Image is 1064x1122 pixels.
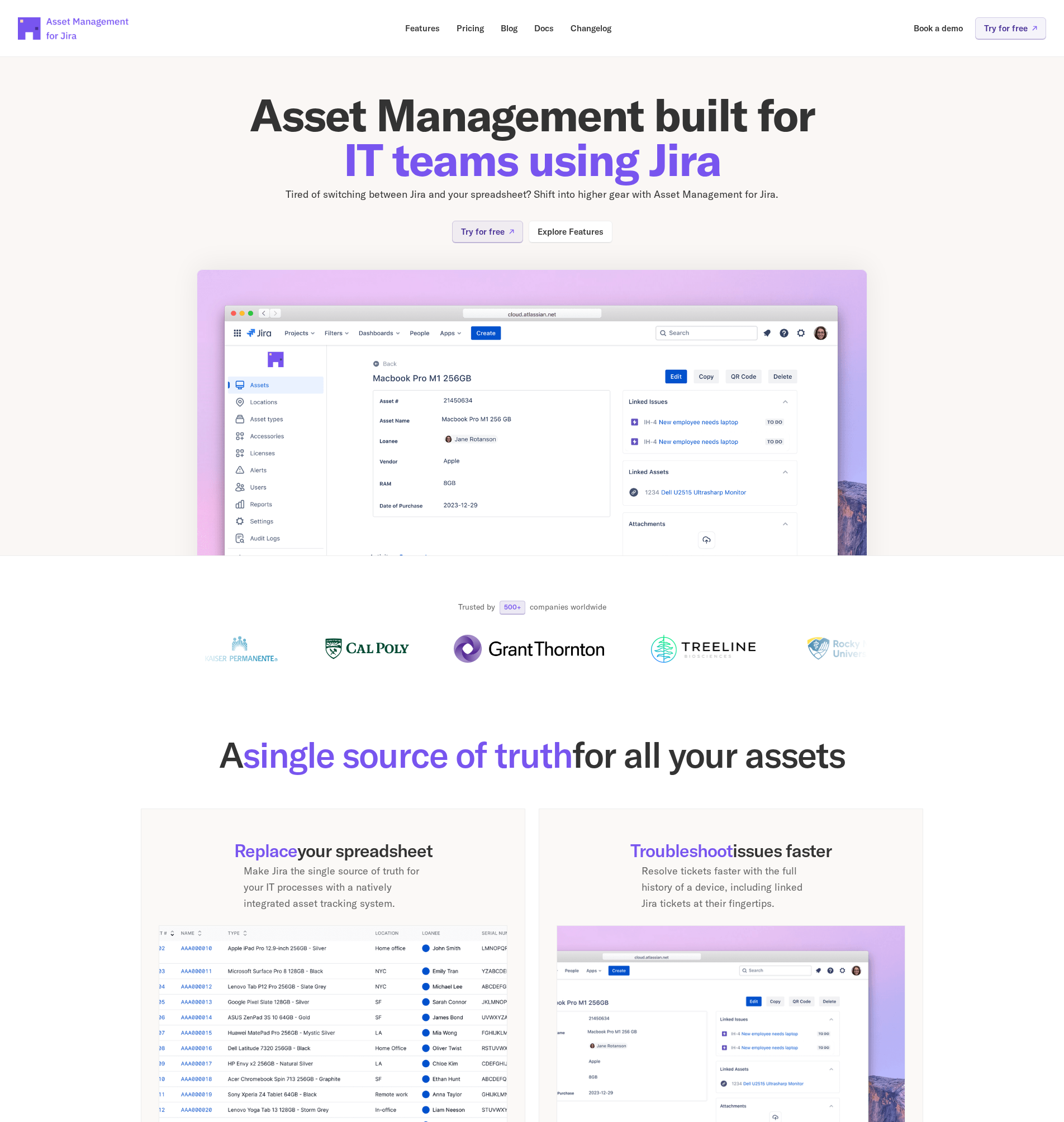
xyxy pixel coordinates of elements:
[534,24,554,32] p: Docs
[649,635,758,663] img: Logo
[557,840,905,861] h3: Troubleshoot
[501,24,517,32] p: Blog
[526,17,562,39] a: Docs
[461,227,505,236] p: Try for free
[234,839,297,862] span: Replace
[493,17,525,39] a: Blog
[984,24,1028,32] p: Try for free
[457,24,484,32] p: Pricing
[141,737,923,773] h2: A for all your assets
[504,604,521,611] p: 500+
[563,17,619,39] a: Changelog
[405,24,440,32] p: Features
[197,93,867,182] h1: Asset Management built for
[642,863,820,911] p: Resolve tickets faster with the full history of a device, including linked Jira tickets at their ...
[458,602,495,613] p: Trusted by
[344,131,721,188] span: IT teams using Jira
[571,24,611,32] p: Changelog
[914,24,963,32] p: Book a demo
[325,635,409,663] img: Logo
[452,221,523,243] a: Try for free
[202,635,281,663] img: Logo
[529,221,612,243] a: Explore Features
[243,732,572,777] span: single source of truth
[397,17,448,39] a: Features
[197,269,867,610] img: App
[530,602,606,613] p: companies worldwide
[449,17,492,39] a: Pricing
[975,17,1046,39] a: Try for free
[244,863,422,911] p: Make Jira the single source of truth for your IT processes with a natively integrated asset track...
[197,187,867,203] p: Tired of switching between Jira and your spreadsheet? Shift into higher gear with Asset Managemen...
[733,839,832,862] span: issues faster
[159,840,507,861] h3: your spreadsheet
[906,17,971,39] a: Book a demo
[538,227,604,236] p: Explore Features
